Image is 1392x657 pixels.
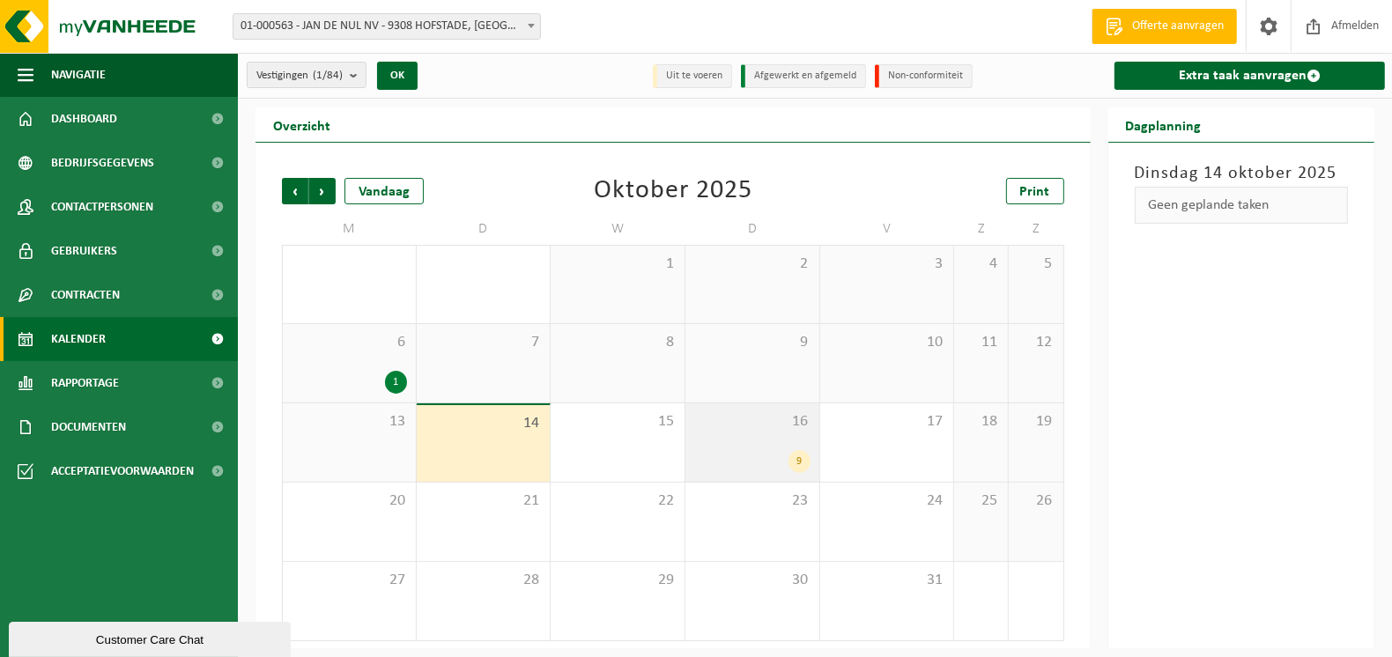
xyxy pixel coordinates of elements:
[1018,333,1054,352] span: 12
[694,412,811,432] span: 16
[789,450,811,473] div: 9
[51,141,154,185] span: Bedrijfsgegevens
[1009,213,1063,245] td: Z
[559,255,676,274] span: 1
[694,333,811,352] span: 9
[694,491,811,511] span: 23
[385,371,407,394] div: 1
[426,571,542,590] span: 28
[963,255,999,274] span: 4
[829,412,945,432] span: 17
[694,255,811,274] span: 2
[51,273,120,317] span: Contracten
[820,213,955,245] td: V
[292,412,407,432] span: 13
[282,178,308,204] span: Vorige
[963,333,999,352] span: 11
[51,361,119,405] span: Rapportage
[1018,255,1054,274] span: 5
[1018,412,1054,432] span: 19
[559,491,676,511] span: 22
[963,491,999,511] span: 25
[829,491,945,511] span: 24
[829,333,945,352] span: 10
[829,571,945,590] span: 31
[344,178,424,204] div: Vandaag
[377,62,418,90] button: OK
[1135,187,1349,224] div: Geen geplande taken
[1006,178,1064,204] a: Print
[282,213,417,245] td: M
[51,449,194,493] span: Acceptatievoorwaarden
[292,571,407,590] span: 27
[653,64,732,88] li: Uit te voeren
[309,178,336,204] span: Volgende
[247,62,367,88] button: Vestigingen(1/84)
[51,317,106,361] span: Kalender
[559,333,676,352] span: 8
[875,64,973,88] li: Non-conformiteit
[559,412,676,432] span: 15
[1092,9,1237,44] a: Offerte aanvragen
[551,213,685,245] td: W
[9,618,294,657] iframe: chat widget
[426,333,542,352] span: 7
[741,64,866,88] li: Afgewerkt en afgemeld
[1020,185,1050,199] span: Print
[51,185,153,229] span: Contactpersonen
[829,255,945,274] span: 3
[426,491,542,511] span: 21
[954,213,1009,245] td: Z
[417,213,552,245] td: D
[233,14,540,39] span: 01-000563 - JAN DE NUL NV - 9308 HOFSTADE, TRAGEL 60
[594,178,752,204] div: Oktober 2025
[256,63,343,89] span: Vestigingen
[685,213,820,245] td: D
[426,414,542,433] span: 14
[1018,491,1054,511] span: 26
[51,405,126,449] span: Documenten
[1135,160,1349,187] h3: Dinsdag 14 oktober 2025
[51,53,106,97] span: Navigatie
[694,571,811,590] span: 30
[1108,107,1219,142] h2: Dagplanning
[233,13,541,40] span: 01-000563 - JAN DE NUL NV - 9308 HOFSTADE, TRAGEL 60
[51,229,117,273] span: Gebruikers
[963,412,999,432] span: 18
[1128,18,1228,35] span: Offerte aanvragen
[292,333,407,352] span: 6
[559,571,676,590] span: 29
[255,107,348,142] h2: Overzicht
[51,97,117,141] span: Dashboard
[313,70,343,81] count: (1/84)
[292,491,407,511] span: 20
[1114,62,1386,90] a: Extra taak aanvragen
